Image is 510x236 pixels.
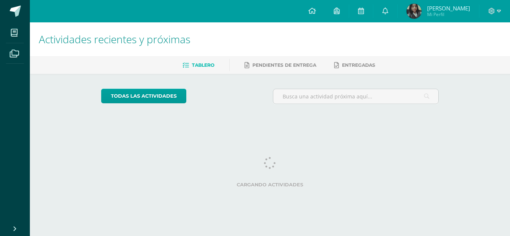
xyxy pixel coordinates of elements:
a: Pendientes de entrega [245,59,316,71]
input: Busca una actividad próxima aquí... [273,89,439,104]
a: todas las Actividades [101,89,186,103]
img: 5e1c92f3a8fe55bcd4f0ab5d4c2d0fea.png [407,4,422,19]
a: Tablero [183,59,214,71]
label: Cargando actividades [101,182,439,188]
a: Entregadas [334,59,375,71]
span: Entregadas [342,62,375,68]
span: Pendientes de entrega [252,62,316,68]
span: Tablero [192,62,214,68]
span: Actividades recientes y próximas [39,32,190,46]
span: Mi Perfil [427,11,470,18]
span: [PERSON_NAME] [427,4,470,12]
